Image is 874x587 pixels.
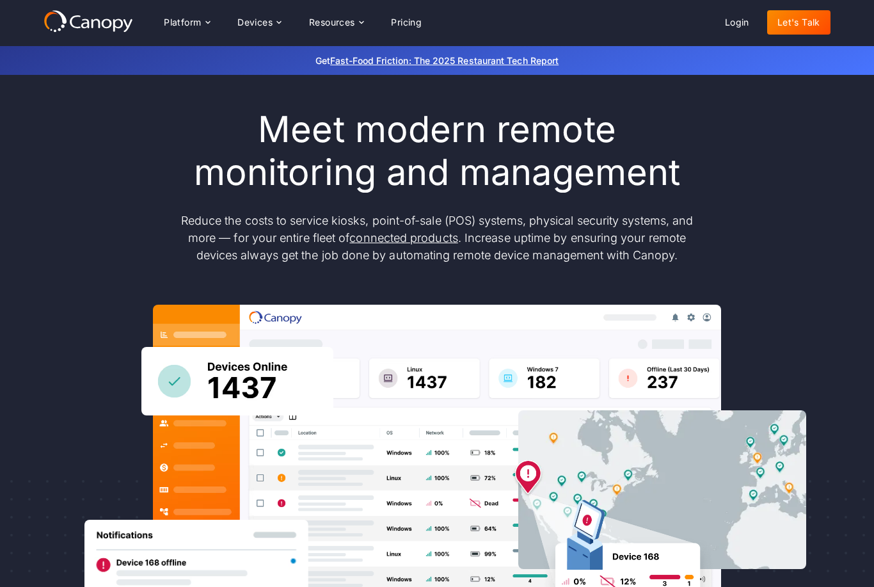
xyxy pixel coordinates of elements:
[227,10,291,35] div: Devices
[154,10,219,35] div: Platform
[141,347,333,415] img: Canopy sees how many devices are online
[330,55,559,66] a: Fast-Food Friction: The 2025 Restaurant Tech Report
[767,10,830,35] a: Let's Talk
[381,10,432,35] a: Pricing
[168,212,706,264] p: Reduce the costs to service kiosks, point-of-sale (POS) systems, physical security systems, and m...
[164,18,201,27] div: Platform
[299,10,373,35] div: Resources
[349,231,457,245] a: connected products
[715,10,759,35] a: Login
[237,18,273,27] div: Devices
[309,18,355,27] div: Resources
[123,54,751,67] p: Get
[168,108,706,194] h1: Meet modern remote monitoring and management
